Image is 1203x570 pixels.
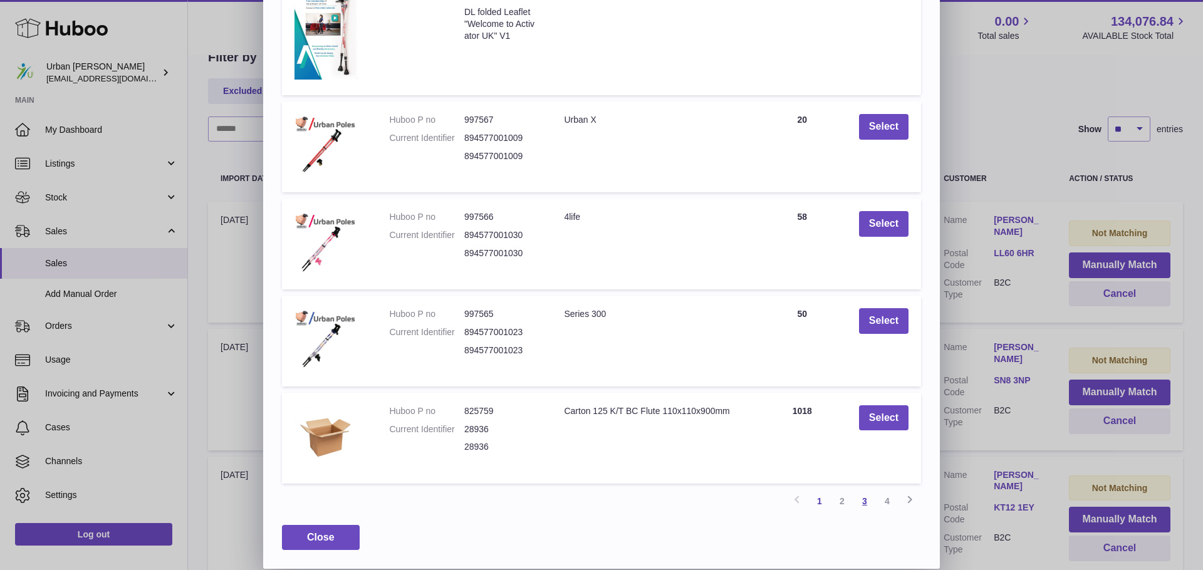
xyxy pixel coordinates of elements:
[282,525,360,551] button: Close
[464,308,539,320] dd: 997565
[859,405,909,431] button: Select
[389,114,464,126] dt: Huboo P no
[564,308,745,320] div: Series 300
[464,441,539,453] dd: 28936
[758,296,846,386] td: 50
[464,247,539,259] dd: 894577001030
[464,423,539,435] dd: 28936
[859,308,909,334] button: Select
[758,393,846,484] td: 1018
[564,405,745,417] div: Carton 125 K/T BC Flute 110x110x900mm
[389,308,464,320] dt: Huboo P no
[464,405,539,417] dd: 825759
[853,490,876,512] a: 3
[464,132,539,144] dd: 894577001009
[294,405,357,468] img: Carton 125 K/T BC Flute 110x110x900mm
[294,114,357,177] img: Urban X
[307,532,335,542] span: Close
[389,211,464,223] dt: Huboo P no
[859,114,909,140] button: Select
[389,229,464,241] dt: Current Identifier
[564,211,745,223] div: 4life
[758,199,846,289] td: 58
[859,211,909,237] button: Select
[464,345,539,356] dd: 894577001023
[876,490,898,512] a: 4
[464,150,539,162] dd: 894577001009
[464,114,539,126] dd: 997567
[389,405,464,417] dt: Huboo P no
[808,490,831,512] a: 1
[389,132,464,144] dt: Current Identifier
[464,6,539,42] dd: DL folded Leaflet "Welcome to Activator UK" V1
[389,326,464,338] dt: Current Identifier
[464,326,539,338] dd: 894577001023
[464,211,539,223] dd: 997566
[294,308,357,371] img: Series 300
[831,490,853,512] a: 2
[564,114,745,126] div: Urban X
[758,101,846,192] td: 20
[464,229,539,241] dd: 894577001030
[294,211,357,274] img: 4life
[389,423,464,435] dt: Current Identifier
